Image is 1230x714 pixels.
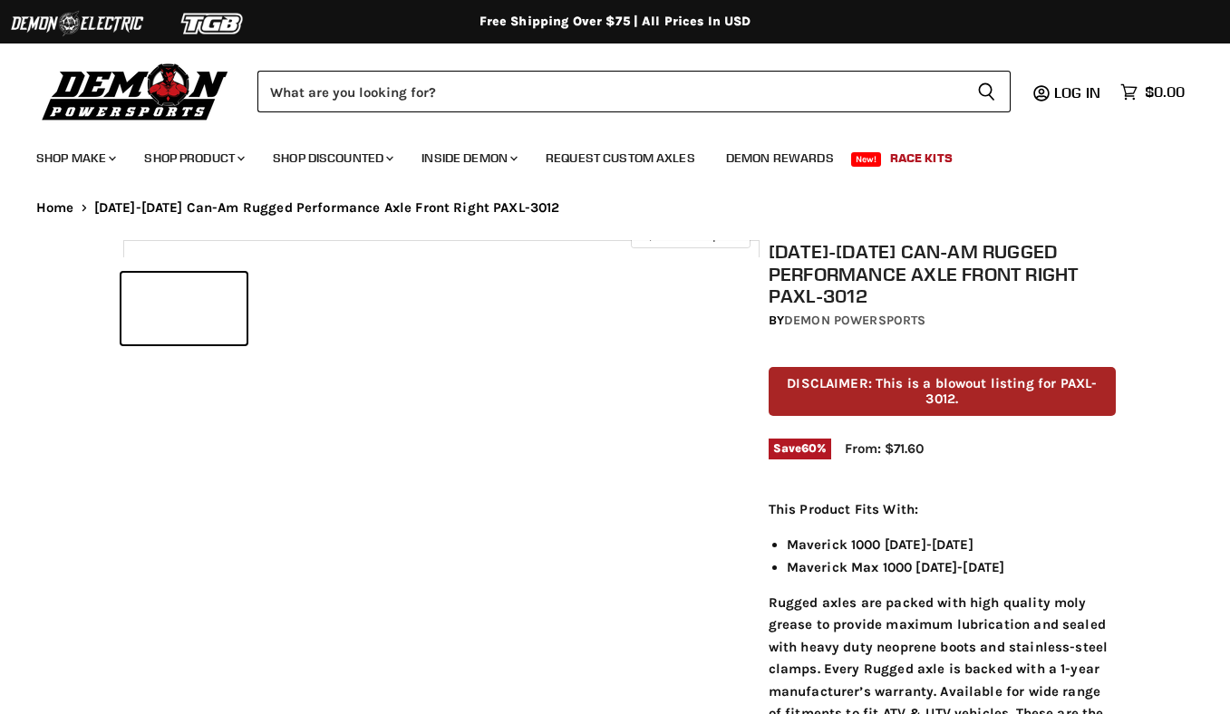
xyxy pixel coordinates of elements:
[769,367,1116,417] p: DISCLAIMER: This is a blowout listing for PAXL-3012.
[845,440,924,457] span: From: $71.60
[851,152,882,167] span: New!
[94,200,560,216] span: [DATE]-[DATE] Can-Am Rugged Performance Axle Front Right PAXL-3012
[121,273,247,344] button: 2013-2018 Can-Am Rugged Performance Axle Front Right PAXL-3012 thumbnail
[1046,84,1111,101] a: Log in
[769,439,831,458] span: Save %
[131,140,256,177] a: Shop Product
[9,6,145,41] img: Demon Electric Logo 2
[787,556,1116,578] li: Maverick Max 1000 [DATE]-[DATE]
[876,140,966,177] a: Race Kits
[769,240,1116,307] h1: [DATE]-[DATE] Can-Am Rugged Performance Axle Front Right PAXL-3012
[1145,83,1185,101] span: $0.00
[712,140,847,177] a: Demon Rewards
[145,6,281,41] img: TGB Logo 2
[259,140,404,177] a: Shop Discounted
[408,140,528,177] a: Inside Demon
[769,311,1116,331] div: by
[769,498,1116,520] p: This Product Fits With:
[257,71,1011,112] form: Product
[1054,83,1100,101] span: Log in
[787,534,1116,555] li: Maverick 1000 [DATE]-[DATE]
[257,71,963,112] input: Search
[23,132,1180,177] ul: Main menu
[36,59,235,123] img: Demon Powersports
[963,71,1011,112] button: Search
[36,200,74,216] a: Home
[640,228,741,242] span: Click to expand
[1111,79,1194,105] a: $0.00
[23,140,127,177] a: Shop Make
[801,441,817,455] span: 60
[784,313,925,328] a: Demon Powersports
[532,140,709,177] a: Request Custom Axles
